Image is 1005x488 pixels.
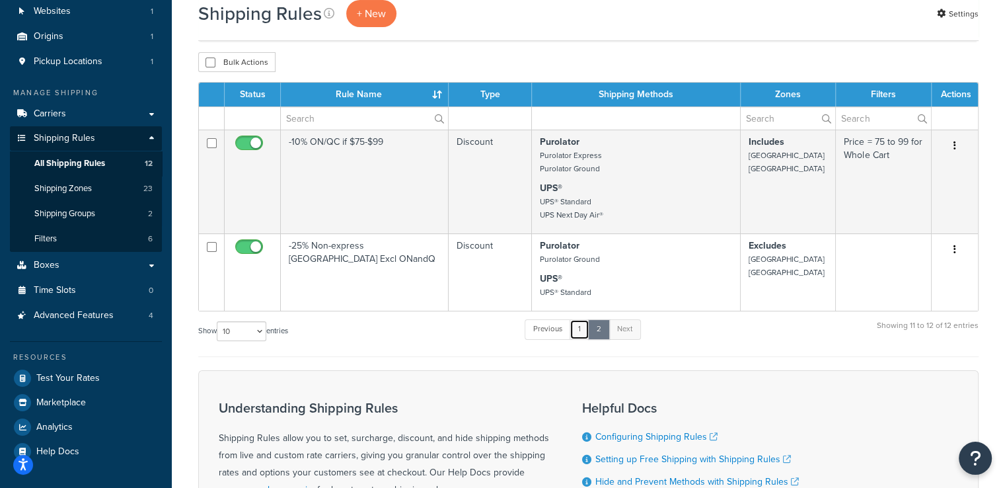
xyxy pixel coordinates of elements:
th: Type [449,83,532,106]
a: Shipping Rules [10,126,162,151]
span: Time Slots [34,285,76,296]
div: Manage Shipping [10,87,162,99]
span: Advanced Features [34,310,114,321]
span: Shipping Rules [34,133,95,144]
li: Filters [10,227,162,251]
small: UPS® Standard UPS Next Day Air® [540,196,603,221]
li: Time Slots [10,278,162,303]
th: Actions [932,83,978,106]
span: 2 [148,208,153,220]
strong: Includes [749,135,784,149]
li: Shipping Groups [10,202,162,226]
span: 23 [143,183,153,194]
small: [GEOGRAPHIC_DATA] [GEOGRAPHIC_DATA] [749,149,825,175]
small: UPS® Standard [540,286,591,298]
th: Zones [741,83,837,106]
span: Shipping Zones [34,183,92,194]
td: -10% ON/QC if $75-$99 [281,130,449,233]
a: All Shipping Rules 12 [10,151,162,176]
a: Filters 6 [10,227,162,251]
a: Help Docs [10,440,162,464]
td: Discount [449,233,532,311]
a: Pickup Locations 1 [10,50,162,74]
span: Shipping Groups [34,208,95,220]
th: Status [225,83,281,106]
td: -25% Non-express [GEOGRAPHIC_DATA] Excl ONandQ [281,233,449,311]
span: Marketplace [36,397,86,409]
li: Pickup Locations [10,50,162,74]
li: Shipping Zones [10,177,162,201]
span: 12 [145,158,153,169]
strong: Purolator [540,135,579,149]
input: Search [836,107,931,130]
a: Settings [937,5,979,23]
strong: Excludes [749,239,786,253]
a: 1 [570,319,589,339]
strong: UPS® [540,181,562,195]
div: Resources [10,352,162,363]
td: Price = 75 to 99 for Whole Cart [836,130,932,233]
a: Configuring Shipping Rules [595,430,718,444]
span: Boxes [34,260,59,271]
a: 2 [588,319,610,339]
input: Search [281,107,448,130]
h3: Understanding Shipping Rules [219,401,549,415]
th: Rule Name : activate to sort column ascending [281,83,449,106]
a: Carriers [10,102,162,126]
span: Websites [34,6,71,17]
span: 1 [151,31,153,42]
a: Advanced Features 4 [10,304,162,328]
span: Origins [34,31,63,42]
select: Showentries [217,321,266,341]
span: Filters [34,233,57,245]
a: Origins 1 [10,24,162,49]
td: Discount [449,130,532,233]
span: 6 [148,233,153,245]
a: Time Slots 0 [10,278,162,303]
label: Show entries [198,321,288,341]
span: Test Your Rates [36,373,100,384]
span: 1 [151,56,153,67]
a: Analytics [10,415,162,439]
button: Bulk Actions [198,52,276,72]
a: Setting up Free Shipping with Shipping Rules [595,452,791,466]
li: All Shipping Rules [10,151,162,176]
div: Showing 11 to 12 of 12 entries [877,318,979,346]
strong: UPS® [540,272,562,286]
h1: Shipping Rules [198,1,322,26]
span: 0 [149,285,153,296]
strong: Purolator [540,239,579,253]
button: Open Resource Center [959,442,992,475]
a: Next [609,319,641,339]
span: All Shipping Rules [34,158,105,169]
h3: Helpful Docs [582,401,799,415]
span: 4 [149,310,153,321]
input: Search [741,107,836,130]
a: Boxes [10,253,162,278]
li: Advanced Features [10,304,162,328]
a: Marketplace [10,391,162,415]
li: Origins [10,24,162,49]
small: Purolator Ground [540,253,600,265]
li: Shipping Rules [10,126,162,252]
span: Carriers [34,108,66,120]
a: Test Your Rates [10,366,162,390]
small: Purolator Express Purolator Ground [540,149,602,175]
a: Shipping Zones 23 [10,177,162,201]
span: Analytics [36,422,73,433]
a: Previous [525,319,571,339]
small: [GEOGRAPHIC_DATA] [GEOGRAPHIC_DATA] [749,253,825,278]
span: Help Docs [36,446,79,458]
span: 1 [151,6,153,17]
th: Filters [836,83,932,106]
a: Shipping Groups 2 [10,202,162,226]
th: Shipping Methods [532,83,740,106]
span: Pickup Locations [34,56,102,67]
